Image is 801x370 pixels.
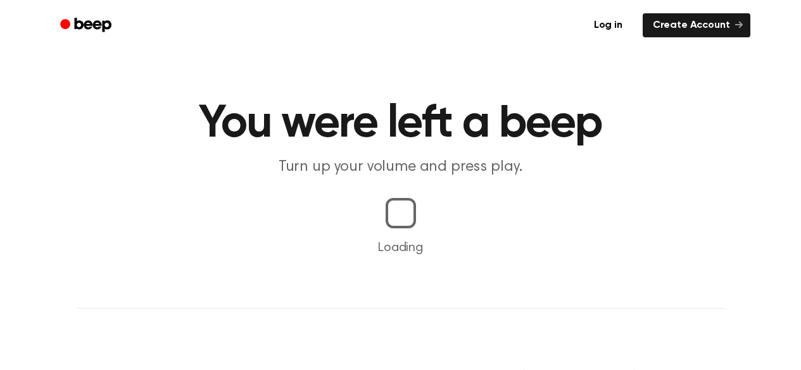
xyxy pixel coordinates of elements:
h1: You were left a beep [77,101,725,147]
a: Create Account [643,13,750,37]
p: Loading [15,238,786,257]
p: Turn up your volume and press play. [158,157,644,178]
a: Log in [581,11,635,40]
a: Beep [51,13,123,38]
